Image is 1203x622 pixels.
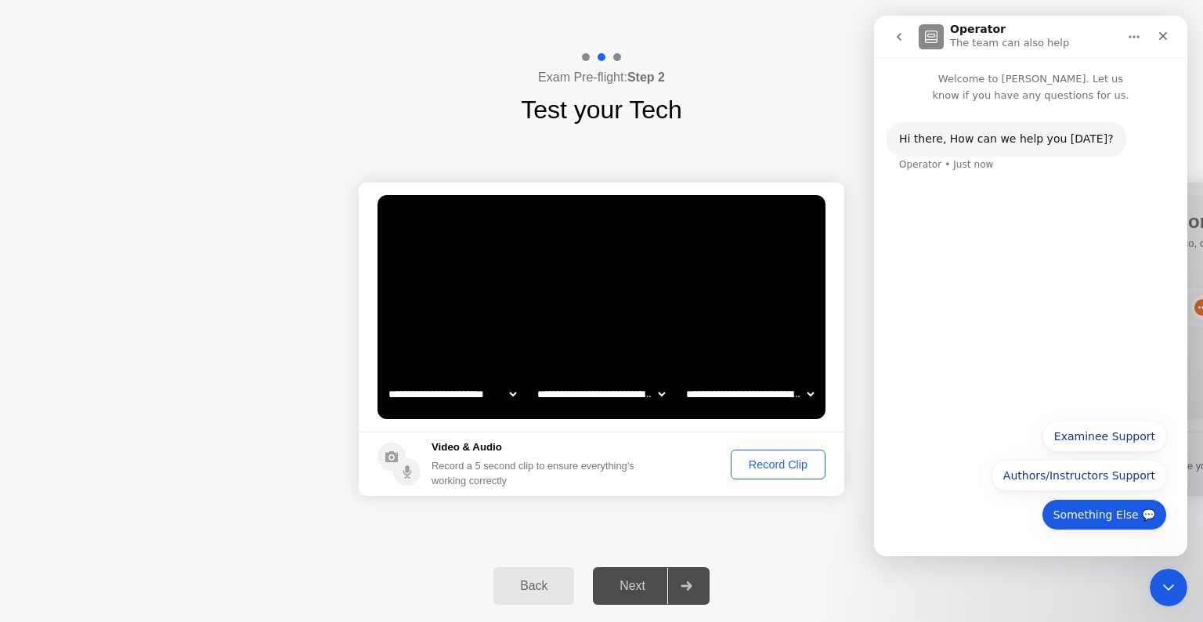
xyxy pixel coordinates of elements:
[432,458,641,488] div: Record a 5 second clip to ensure everything’s working correctly
[1150,569,1187,606] iframe: Intercom live chat
[593,567,710,605] button: Next
[731,450,825,479] button: Record Clip
[736,458,820,471] div: Record Clip
[874,16,1187,556] iframe: Intercom live chat
[432,439,641,455] h5: Video & Audio
[683,378,817,410] select: Available microphones
[385,378,519,410] select: Available cameras
[534,378,668,410] select: Available speakers
[493,567,574,605] button: Back
[498,579,569,593] div: Back
[598,579,667,593] div: Next
[538,68,665,87] h4: Exam Pre-flight:
[627,71,665,84] b: Step 2
[521,91,682,128] h1: Test your Tech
